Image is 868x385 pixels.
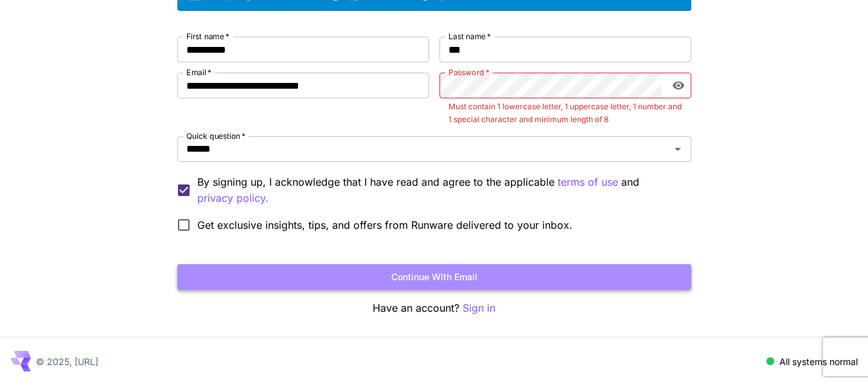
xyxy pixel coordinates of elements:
[197,217,572,233] span: Get exclusive insights, tips, and offers from Runware delivered to your inbox.
[36,355,98,368] p: © 2025, [URL]
[669,140,687,158] button: Open
[448,31,491,42] label: Last name
[558,174,618,190] button: By signing up, I acknowledge that I have read and agree to the applicable and privacy policy.
[177,300,691,316] p: Have an account?
[186,130,245,141] label: Quick question
[197,190,269,206] button: By signing up, I acknowledge that I have read and agree to the applicable terms of use and
[197,174,681,206] p: By signing up, I acknowledge that I have read and agree to the applicable and
[667,74,690,97] button: toggle password visibility
[558,174,618,190] p: terms of use
[186,67,211,78] label: Email
[448,67,490,78] label: Password
[197,190,269,206] p: privacy policy.
[463,300,495,316] button: Sign in
[779,355,858,368] p: All systems normal
[448,100,682,126] p: Must contain 1 lowercase letter, 1 uppercase letter, 1 number and 1 special character and minimum...
[177,264,691,291] button: Continue with email
[186,31,229,42] label: First name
